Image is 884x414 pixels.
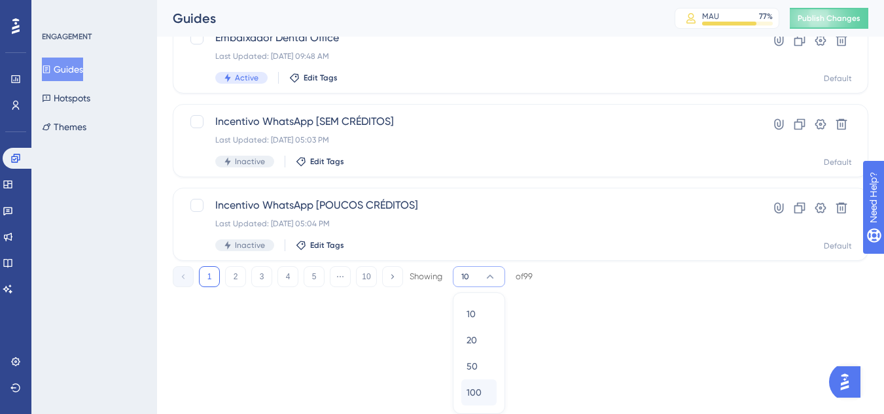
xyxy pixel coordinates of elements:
[467,385,482,400] span: 100
[173,9,642,27] div: Guides
[31,3,82,19] span: Need Help?
[759,11,773,22] div: 77 %
[215,30,721,46] span: Embaixador Dental Office
[235,240,265,250] span: Inactive
[199,266,220,287] button: 1
[296,156,344,167] button: Edit Tags
[702,11,719,22] div: MAU
[215,114,721,129] span: Incentivo WhatsApp [SEM CRÉDITOS]
[461,271,469,282] span: 10
[42,86,90,110] button: Hotspots
[235,156,265,167] span: Inactive
[304,266,325,287] button: 5
[410,271,442,283] div: Showing
[225,266,246,287] button: 2
[42,115,86,139] button: Themes
[453,266,505,287] button: 10
[790,8,868,29] button: Publish Changes
[516,271,533,283] div: of 99
[310,240,344,250] span: Edit Tags
[296,240,344,250] button: Edit Tags
[824,241,852,251] div: Default
[42,31,92,42] div: ENGAGEMENT
[829,362,868,402] iframe: UserGuiding AI Assistant Launcher
[461,301,497,327] button: 10
[461,379,497,405] button: 100
[215,218,721,229] div: Last Updated: [DATE] 05:04 PM
[461,353,497,379] button: 50
[215,135,721,145] div: Last Updated: [DATE] 05:03 PM
[251,266,272,287] button: 3
[467,332,477,348] span: 20
[42,58,83,81] button: Guides
[824,157,852,167] div: Default
[824,73,852,84] div: Default
[467,306,476,322] span: 10
[304,73,338,83] span: Edit Tags
[356,266,377,287] button: 10
[235,73,258,83] span: Active
[467,358,478,374] span: 50
[215,198,721,213] span: Incentivo WhatsApp [POUCOS CRÉDITOS]
[461,327,497,353] button: 20
[330,266,351,287] button: ⋯
[215,51,721,61] div: Last Updated: [DATE] 09:48 AM
[289,73,338,83] button: Edit Tags
[798,13,860,24] span: Publish Changes
[277,266,298,287] button: 4
[310,156,344,167] span: Edit Tags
